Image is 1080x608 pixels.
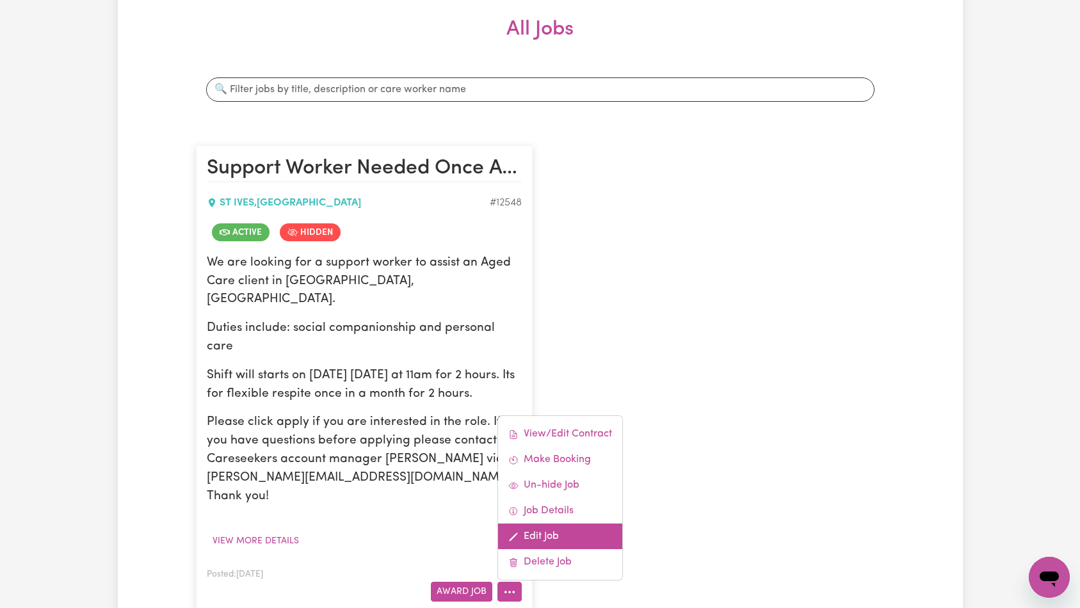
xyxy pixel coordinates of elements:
a: View/Edit Contract [498,421,622,447]
h2: All Jobs [196,17,885,62]
p: Please click apply if you are interested in the role. If you have questions before applying pleas... [207,413,522,506]
div: Job ID #12548 [490,195,522,211]
button: More options [497,582,522,602]
a: Delete Job [498,549,622,575]
p: We are looking for a support worker to assist an Aged Care client in [GEOGRAPHIC_DATA], [GEOGRAPH... [207,254,522,309]
input: 🔍 Filter jobs by title, description or care worker name [206,77,874,102]
p: Duties include: social companionship and personal care [207,319,522,356]
span: Posted: [DATE] [207,570,263,579]
a: Un-hide Job [498,472,622,498]
iframe: Button to launch messaging window [1029,557,1070,598]
a: Job Details [498,498,622,524]
span: Job is active [212,223,270,241]
button: Award Job [431,582,492,602]
p: Shift will starts on [DATE] [DATE] at 11am for 2 hours. Its for flexible respite once in a month ... [207,367,522,404]
div: More options [497,415,623,580]
button: View more details [207,531,305,551]
span: Job is hidden [280,223,341,241]
h2: Support Worker Needed Once A Month For 2 Hours Respite Care - St Ives, NSW [207,156,522,182]
a: Edit Job [498,524,622,549]
a: Make Booking [498,447,622,472]
div: ST IVES , [GEOGRAPHIC_DATA] [207,195,490,211]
